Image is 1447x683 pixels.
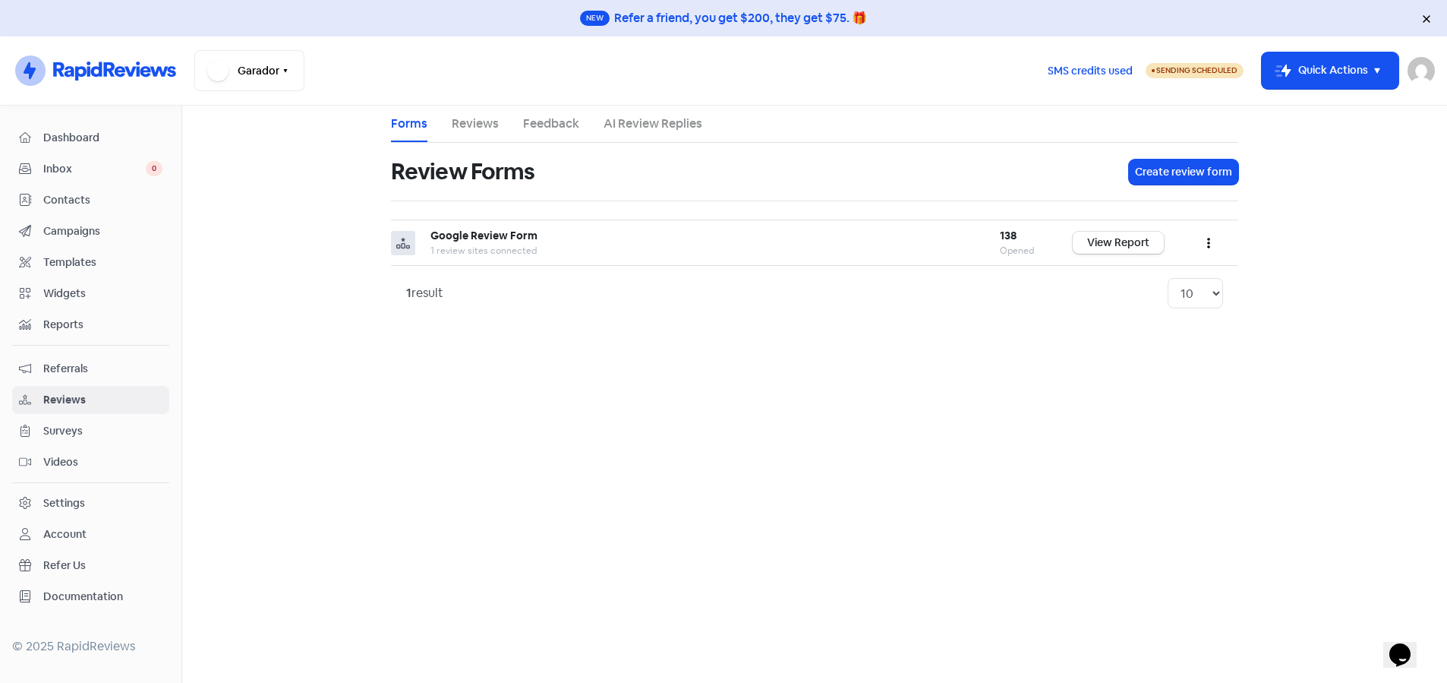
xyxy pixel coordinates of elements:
[12,248,169,277] a: Templates
[12,489,169,517] a: Settings
[12,637,169,656] div: © 2025 RapidReviews
[391,147,534,196] h1: Review Forms
[1129,160,1238,185] button: Create review form
[43,589,162,605] span: Documentation
[43,558,162,574] span: Refer Us
[43,161,146,177] span: Inbox
[12,386,169,414] a: Reviews
[43,423,162,439] span: Surveys
[12,520,169,549] a: Account
[1035,62,1146,77] a: SMS credits used
[194,50,304,91] button: Garador
[406,285,411,301] strong: 1
[12,311,169,339] a: Reports
[430,229,538,242] b: Google Review Form
[1383,622,1432,668] iframe: chat widget
[43,454,162,470] span: Videos
[406,284,443,302] div: result
[43,526,87,542] div: Account
[43,495,85,511] div: Settings
[604,115,702,133] a: AI Review Replies
[1262,52,1398,89] button: Quick Actions
[43,317,162,333] span: Reports
[12,280,169,308] a: Widgets
[43,286,162,302] span: Widgets
[12,355,169,383] a: Referrals
[430,245,537,257] span: 1 review sites connected
[43,192,162,208] span: Contacts
[1408,57,1435,84] img: User
[452,115,499,133] a: Reviews
[12,583,169,611] a: Documentation
[1156,65,1237,75] span: Sending Scheduled
[12,417,169,445] a: Surveys
[12,552,169,580] a: Refer Us
[1073,232,1164,254] a: View Report
[1000,229,1017,242] b: 138
[43,223,162,239] span: Campaigns
[1146,62,1244,80] a: Sending Scheduled
[43,255,162,270] span: Templates
[12,217,169,245] a: Campaigns
[1048,63,1133,79] span: SMS credits used
[614,9,867,27] div: Refer a friend, you get $200, they get $75. 🎁
[391,115,427,133] a: Forms
[1000,244,1042,258] div: Opened
[43,392,162,408] span: Reviews
[43,130,162,146] span: Dashboard
[12,448,169,476] a: Videos
[146,161,162,176] span: 0
[12,124,169,152] a: Dashboard
[43,361,162,377] span: Referrals
[523,115,579,133] a: Feedback
[12,186,169,214] a: Contacts
[12,155,169,183] a: Inbox 0
[580,11,610,26] span: New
